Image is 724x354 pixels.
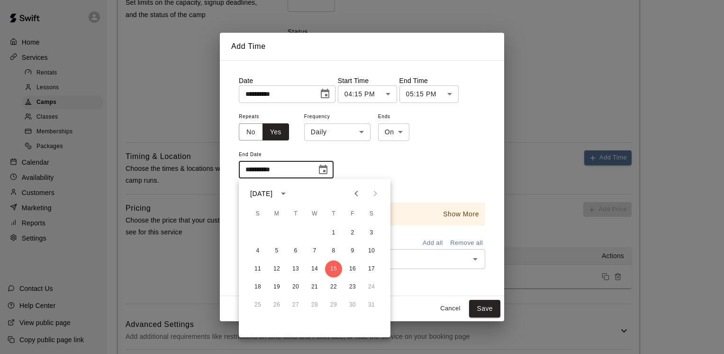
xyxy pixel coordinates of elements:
div: On [378,123,409,141]
button: Choose date, selected date is Oct 15, 2026 [314,160,333,179]
button: Add all [417,236,448,251]
button: Choose date, selected date is Oct 23, 2025 [316,84,335,103]
span: Monday [268,205,285,224]
button: Yes [262,123,289,141]
p: End Time [399,76,459,85]
button: No [239,123,263,141]
button: Open [469,252,482,266]
button: 13 [287,261,304,278]
span: Sunday [249,205,266,224]
button: 9 [344,242,361,260]
button: 12 [268,261,285,278]
button: 19 [268,279,285,296]
button: 18 [249,279,266,296]
button: 3 [363,224,380,242]
button: 6 [287,242,304,260]
button: 17 [363,261,380,278]
p: Date [239,76,335,85]
h2: Add Time [220,33,504,60]
button: 2 [344,224,361,242]
button: Save [469,300,500,317]
p: Show More [443,209,479,219]
button: 16 [344,261,361,278]
button: 22 [325,279,342,296]
div: 04:15 PM [338,85,397,103]
span: Frequency [304,111,371,123]
button: 15 [325,261,342,278]
button: 10 [363,242,380,260]
button: 1 [325,224,342,242]
button: 20 [287,279,304,296]
button: 23 [344,279,361,296]
button: 14 [306,261,323,278]
button: 5 [268,242,285,260]
button: 11 [249,261,266,278]
span: Friday [344,205,361,224]
div: Daily [304,123,371,141]
div: outlined button group [239,123,289,141]
button: 21 [306,279,323,296]
span: Tuesday [287,205,304,224]
div: [DATE] [250,188,272,198]
span: Saturday [363,205,380,224]
span: End Date [239,149,334,161]
span: Thursday [325,205,342,224]
button: 4 [249,242,266,260]
span: Ends [378,111,409,123]
button: Cancel [435,301,465,316]
div: 05:15 PM [399,85,459,103]
span: Repeats [239,111,297,123]
p: Start Time [338,76,397,85]
button: Previous month [347,184,366,203]
button: 7 [306,242,323,260]
button: 8 [325,242,342,260]
span: Wednesday [306,205,323,224]
button: calendar view is open, switch to year view [275,186,291,202]
button: Show More [441,207,481,221]
button: Remove all [448,236,485,251]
